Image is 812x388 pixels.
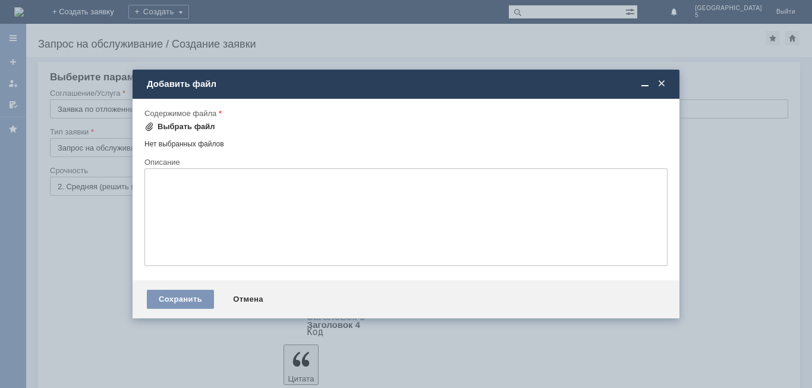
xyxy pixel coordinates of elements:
div: [PERSON_NAME] О.Г / Прошу удалить отложенные чеки за [DATE] [5,5,174,24]
div: Выбрать файл [158,122,215,132]
div: Описание [144,158,665,166]
div: Содержимое файла [144,109,665,117]
div: Нет выбранных файлов [144,135,668,149]
div: Добавить файл [147,79,668,89]
span: Свернуть (Ctrl + M) [639,79,651,89]
span: Закрыть [656,79,668,89]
